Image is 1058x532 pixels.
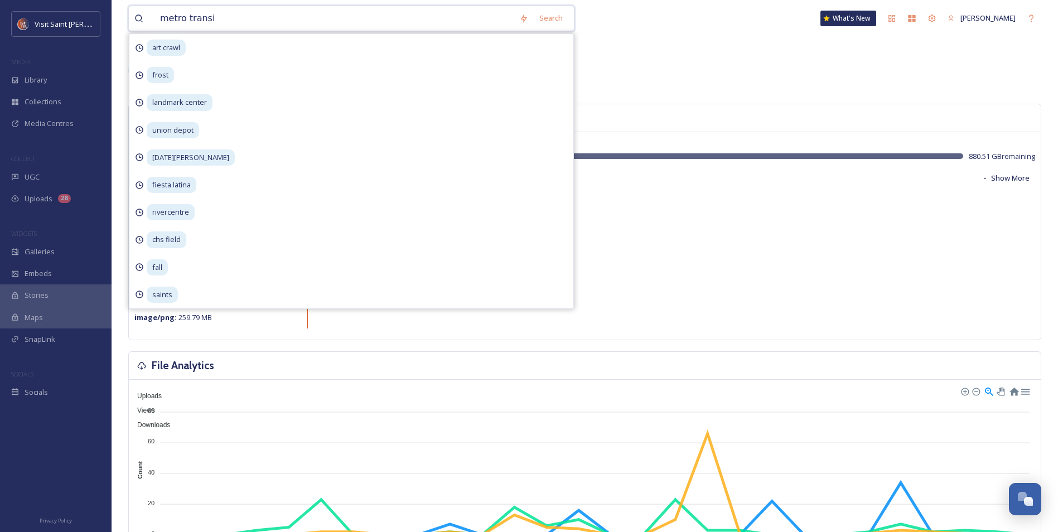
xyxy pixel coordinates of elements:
span: saints [147,287,178,303]
input: Search your library [154,6,514,31]
span: fiesta latina [147,177,196,193]
a: What's New [820,11,876,26]
tspan: 60 [148,438,154,444]
span: Maps [25,312,43,323]
tspan: 20 [148,500,154,506]
tspan: 80 [148,407,154,414]
div: Reset Zoom [1009,386,1018,395]
a: Privacy Policy [40,513,72,526]
span: 259.79 MB [134,312,212,322]
span: fall [147,259,168,275]
span: WIDGETS [11,229,37,238]
span: Privacy Policy [40,517,72,524]
div: Panning [997,388,1003,394]
span: Library [25,75,47,85]
span: Media Centres [25,118,74,129]
span: [DATE][PERSON_NAME] [147,149,235,166]
div: Menu [1020,386,1030,395]
span: [PERSON_NAME] [960,13,1016,23]
div: Zoom Out [972,387,979,395]
span: landmark center [147,94,212,110]
span: UGC [25,172,40,182]
span: COLLECT [11,154,35,163]
div: Selection Zoom [984,386,993,395]
div: Zoom In [960,387,968,395]
span: Downloads [129,421,170,429]
span: frost [147,67,174,83]
span: union depot [147,122,199,138]
strong: image/png : [134,312,177,322]
span: SnapLink [25,334,55,345]
span: Visit Saint [PERSON_NAME] [35,18,124,29]
span: SOCIALS [11,370,33,378]
tspan: 40 [148,468,154,475]
span: Galleries [25,246,55,257]
button: Open Chat [1009,483,1041,515]
div: 28 [58,194,71,203]
span: chs field [147,231,186,248]
a: [PERSON_NAME] [942,7,1021,29]
span: Collections [25,96,61,107]
text: Count [137,461,143,479]
h3: File Analytics [152,357,214,374]
span: Socials [25,387,48,398]
span: art crawl [147,40,186,56]
button: Show More [976,167,1035,189]
span: 880.51 GB remaining [969,151,1035,162]
span: Views [129,407,155,414]
span: MEDIA [11,57,31,66]
img: Visit%20Saint%20Paul%20Updated%20Profile%20Image.jpg [18,18,29,30]
span: Uploads [25,194,52,204]
div: Search [534,7,568,29]
span: rivercentre [147,204,195,220]
span: Stories [25,290,49,301]
span: Embeds [25,268,52,279]
span: Uploads [129,392,162,400]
